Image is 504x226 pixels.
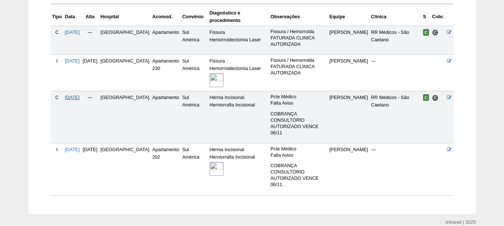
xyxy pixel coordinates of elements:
[446,219,476,226] div: Intranet | 2025
[370,143,422,195] td: —
[65,58,80,64] a: [DATE]
[270,163,326,188] p: COBRANÇA CONSULTÓRIO AUTORIZADO VENCE 06/11
[99,55,151,91] td: [GEOGRAPHIC_DATA]
[52,29,62,36] div: C
[99,91,151,143] td: [GEOGRAPHIC_DATA]
[83,58,98,64] span: [DATE]
[270,146,326,159] p: Pcte Médico Falta Aviso
[181,8,208,26] th: Convênio
[370,55,422,91] td: —
[65,30,80,35] a: [DATE]
[328,8,370,26] th: Equipe
[208,143,269,195] td: Hérnia Incisional Herniorrafia Incisional
[151,91,181,143] td: Apartamento
[63,8,81,26] th: Data
[181,55,208,91] td: Sul América
[151,8,181,26] th: Acomod.
[65,95,80,100] a: [DATE]
[270,94,326,106] p: Pcte Médico Falta Aviso
[99,26,151,54] td: [GEOGRAPHIC_DATA]
[151,55,181,91] td: Apartamento 230
[370,8,422,26] th: Clínica
[181,26,208,54] td: Sul América
[52,146,62,153] div: I
[328,55,370,91] td: [PERSON_NAME]
[208,91,269,143] td: Hérnia Incisional Herniorrafia Incisional
[270,57,326,76] p: Fissura / Hemorroida FATURADA CLINICA AUTORIZADA
[208,8,269,26] th: Diagnóstico e procedimento
[52,94,62,101] div: C
[270,29,326,48] p: Fissura / Hemorroida FATURADA CLINICA AUTORIZADA
[208,26,269,54] td: Fissura Hemorroidectomia Laser
[269,8,328,26] th: Observações
[99,143,151,195] td: [GEOGRAPHIC_DATA]
[370,26,422,54] td: RR Médicos - São Caetano
[328,91,370,143] td: [PERSON_NAME]
[99,8,151,26] th: Hospital
[81,91,99,143] td: —
[328,143,370,195] td: [PERSON_NAME]
[423,29,429,36] span: Confirmada
[370,91,422,143] td: RR Médicos - São Caetano
[51,8,63,26] th: Tipo
[432,29,438,36] span: Consultório
[181,91,208,143] td: Sul América
[83,147,98,152] span: [DATE]
[208,55,269,91] td: Fissura Hemorroidectomia Laser
[151,26,181,54] td: Apartamento
[423,94,429,101] span: Confirmada
[65,147,80,152] a: [DATE]
[52,57,62,65] div: I
[81,26,99,54] td: —
[422,8,431,26] th: S
[328,26,370,54] td: [PERSON_NAME]
[432,95,438,101] span: Consultório
[270,111,326,136] p: COBRANÇA CONSULTÓRIO AUTORIZADO VENCE 06/11
[181,143,208,195] td: Sul América
[81,8,99,26] th: Alta
[151,143,181,195] td: Apartamento 202
[431,8,445,26] th: Cobr.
